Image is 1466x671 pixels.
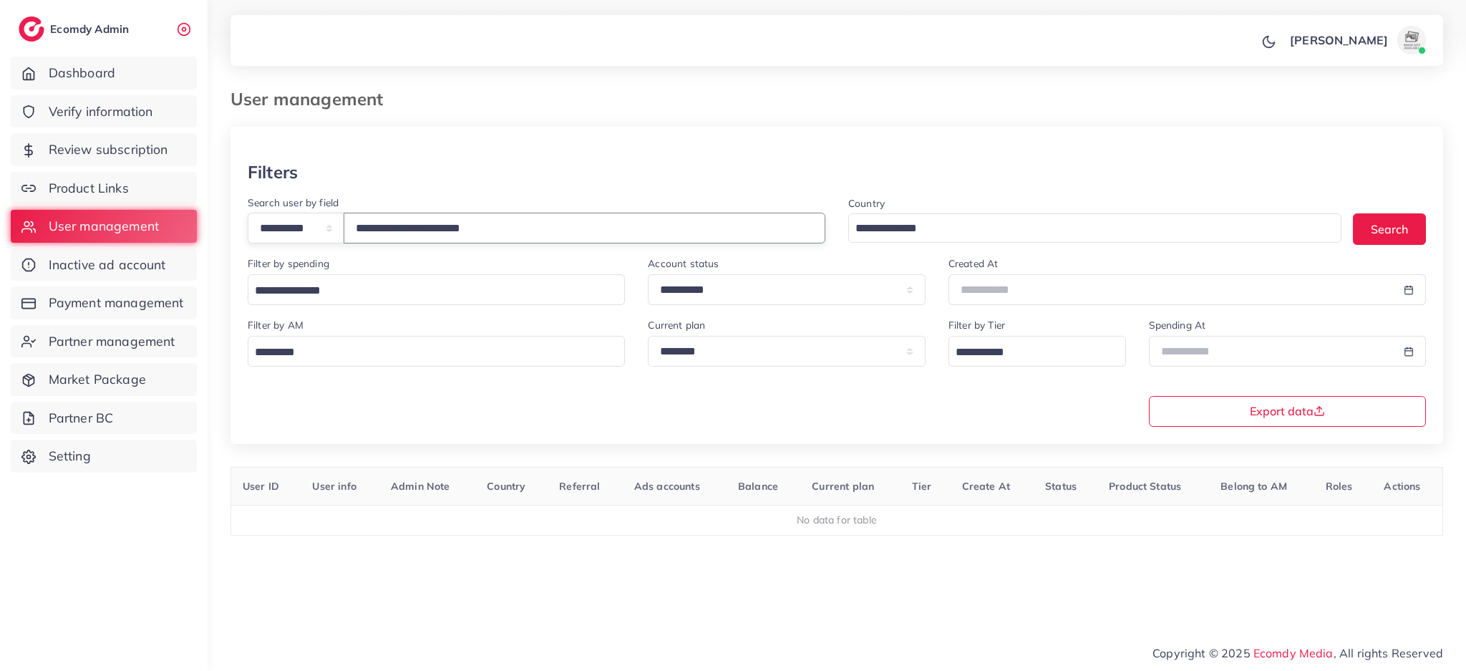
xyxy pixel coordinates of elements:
[1149,318,1206,332] label: Spending At
[49,179,129,198] span: Product Links
[19,16,132,42] a: logoEcomdy Admin
[248,274,625,305] div: Search for option
[738,480,778,493] span: Balance
[239,513,1435,527] div: No data for table
[49,332,175,351] span: Partner management
[1253,646,1334,660] a: Ecomdy Media
[648,256,719,271] label: Account status
[1152,645,1443,662] span: Copyright © 2025
[248,195,339,210] label: Search user by field
[19,16,44,42] img: logo
[50,22,132,36] h2: Ecomdy Admin
[248,336,625,367] div: Search for option
[250,342,606,364] input: Search for option
[11,402,197,435] a: Partner BC
[1045,480,1077,493] span: Status
[11,286,197,319] a: Payment management
[248,162,298,183] h3: Filters
[49,294,184,312] span: Payment management
[1326,480,1353,493] span: Roles
[391,480,450,493] span: Admin Note
[912,480,932,493] span: Tier
[1290,32,1388,49] p: [PERSON_NAME]
[230,89,394,110] h3: User management
[948,256,999,271] label: Created At
[49,217,159,236] span: User management
[49,256,166,274] span: Inactive ad account
[250,280,606,302] input: Search for option
[49,102,153,121] span: Verify information
[1353,213,1426,244] button: Search
[248,318,304,332] label: Filter by AM
[948,336,1126,367] div: Search for option
[11,440,197,473] a: Setting
[1250,405,1325,417] span: Export data
[1334,645,1443,662] span: , All rights Reserved
[848,196,885,211] label: Country
[11,57,197,90] a: Dashboard
[487,480,525,493] span: Country
[49,370,146,389] span: Market Package
[848,213,1341,243] div: Search for option
[1282,26,1432,54] a: [PERSON_NAME]avatar
[634,480,700,493] span: Ads accounts
[49,447,91,465] span: Setting
[49,64,115,82] span: Dashboard
[11,95,197,128] a: Verify information
[11,210,197,243] a: User management
[11,363,197,396] a: Market Package
[11,325,197,358] a: Partner management
[648,318,705,332] label: Current plan
[11,133,197,166] a: Review subscription
[11,172,197,205] a: Product Links
[49,140,168,159] span: Review subscription
[850,218,1323,240] input: Search for option
[1109,480,1181,493] span: Product Status
[1149,396,1427,427] button: Export data
[243,480,279,493] span: User ID
[1397,26,1426,54] img: avatar
[248,256,329,271] label: Filter by spending
[11,248,197,281] a: Inactive ad account
[1384,480,1420,493] span: Actions
[962,480,1010,493] span: Create At
[812,480,874,493] span: Current plan
[559,480,600,493] span: Referral
[948,318,1005,332] label: Filter by Tier
[49,409,114,428] span: Partner BC
[312,480,356,493] span: User info
[1220,480,1287,493] span: Belong to AM
[951,342,1107,364] input: Search for option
